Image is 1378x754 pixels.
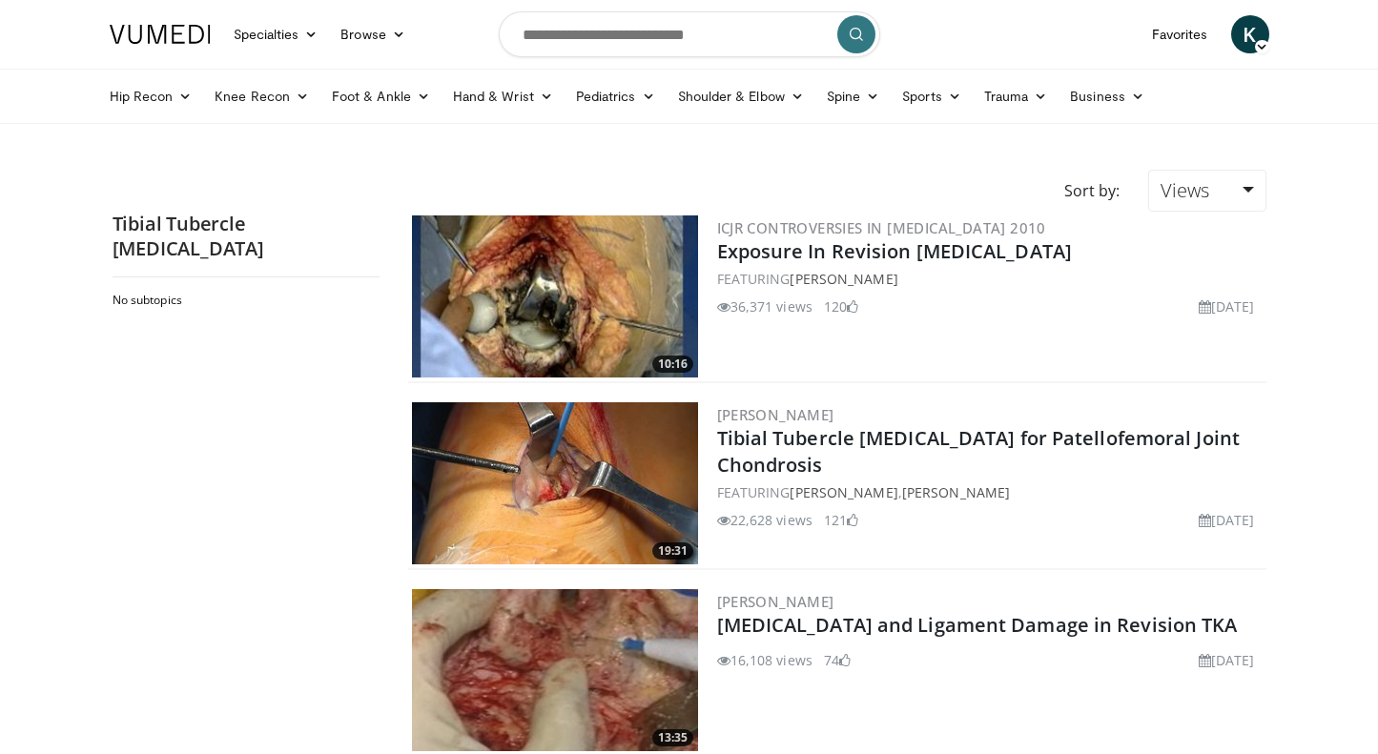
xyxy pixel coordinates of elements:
[824,510,858,530] li: 121
[565,77,667,115] a: Pediatrics
[412,589,698,751] img: whiteside_bone_loss_3.png.300x170_q85_crop-smart_upscale.jpg
[412,402,698,564] img: UFuN5x2kP8YLDu1n4xMDoxOjA4MTsiGN.300x170_q85_crop-smart_upscale.jpg
[222,15,330,53] a: Specialties
[667,77,815,115] a: Shoulder & Elbow
[815,77,891,115] a: Spine
[203,77,320,115] a: Knee Recon
[790,270,897,288] a: [PERSON_NAME]
[442,77,565,115] a: Hand & Wrist
[1050,170,1134,212] div: Sort by:
[717,482,1263,502] div: FEATURING ,
[717,296,812,316] li: 36,371 views
[717,269,1263,289] div: FEATURING
[412,402,698,564] a: 19:31
[717,425,1241,478] a: Tibial Tubercle [MEDICAL_DATA] for Patellofemoral Joint Chondrosis
[1161,177,1209,203] span: Views
[1199,296,1255,316] li: [DATE]
[329,15,417,53] a: Browse
[1231,15,1269,53] a: K
[1148,170,1265,212] a: Views
[717,510,812,530] li: 22,628 views
[412,589,698,751] a: 13:35
[717,592,834,611] a: [PERSON_NAME]
[973,77,1059,115] a: Trauma
[98,77,204,115] a: Hip Recon
[1059,77,1156,115] a: Business
[113,293,375,308] h2: No subtopics
[902,483,1010,501] a: [PERSON_NAME]
[652,356,693,373] span: 10:16
[652,542,693,560] span: 19:31
[824,650,851,670] li: 74
[412,215,698,377] a: 10:16
[790,483,897,501] a: [PERSON_NAME]
[717,218,1046,237] a: ICJR Controversies in [MEDICAL_DATA] 2010
[652,729,693,746] span: 13:35
[717,612,1238,638] a: [MEDICAL_DATA] and Ligament Damage in Revision TKA
[499,11,880,57] input: Search topics, interventions
[1141,15,1220,53] a: Favorites
[113,212,380,261] h2: Tibial Tubercle [MEDICAL_DATA]
[717,650,812,670] li: 16,108 views
[891,77,973,115] a: Sports
[412,215,698,377] img: Screen_shot_2010-09-03_at_2.11.03_PM_2.png.300x170_q85_crop-smart_upscale.jpg
[1199,650,1255,670] li: [DATE]
[824,296,858,316] li: 120
[320,77,442,115] a: Foot & Ankle
[1199,510,1255,530] li: [DATE]
[110,25,211,44] img: VuMedi Logo
[717,238,1073,264] a: Exposure In Revision [MEDICAL_DATA]
[717,405,834,424] a: [PERSON_NAME]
